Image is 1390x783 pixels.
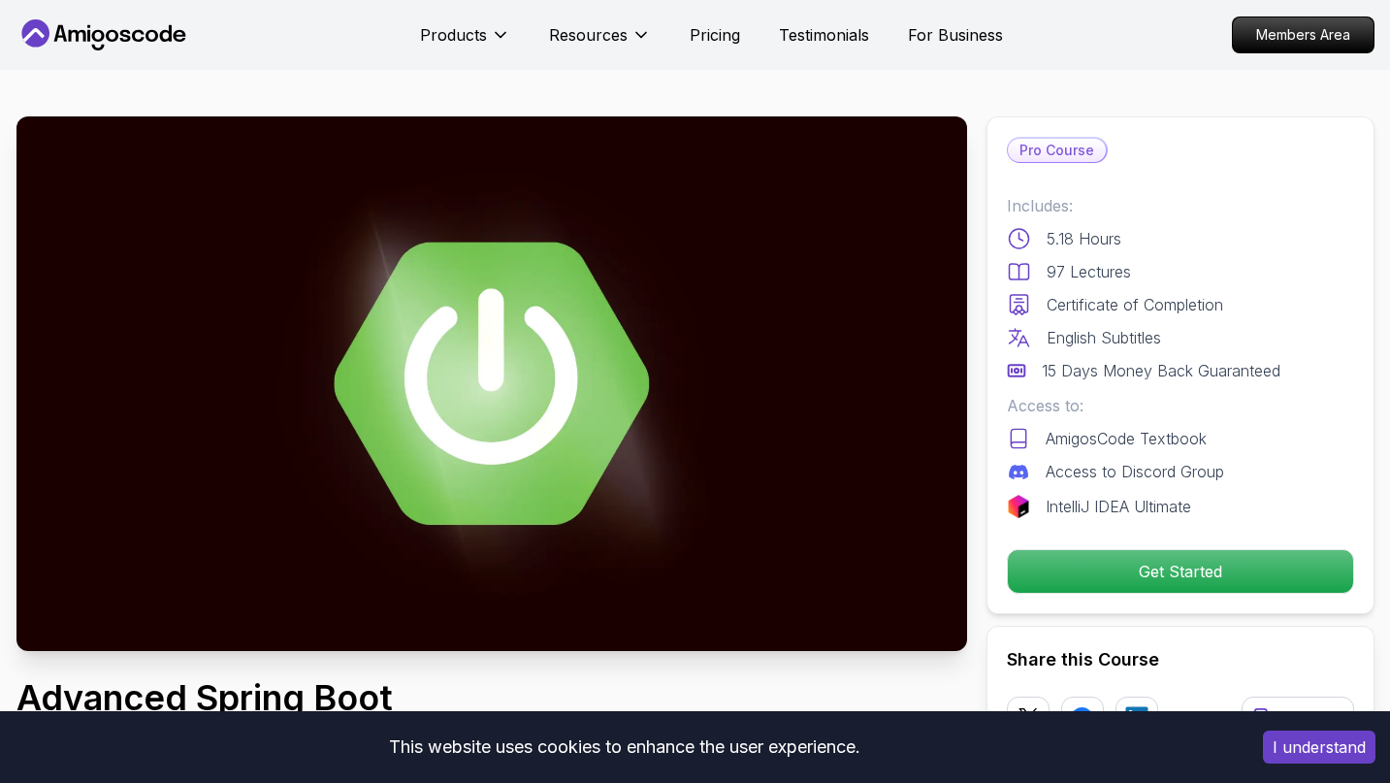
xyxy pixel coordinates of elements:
[1007,646,1354,673] h2: Share this Course
[15,726,1234,768] div: This website uses cookies to enhance the user experience.
[420,23,487,47] p: Products
[1047,326,1161,349] p: English Subtitles
[1007,394,1354,417] p: Access to:
[16,116,967,651] img: advanced-spring-boot_thumbnail
[1046,427,1207,450] p: AmigosCode Textbook
[690,23,740,47] a: Pricing
[549,23,628,47] p: Resources
[1047,293,1223,316] p: Certificate of Completion
[1270,662,1390,754] iframe: chat widget
[908,23,1003,47] a: For Business
[1047,227,1121,250] p: 5.18 Hours
[1007,549,1354,594] button: Get Started
[779,23,869,47] a: Testimonials
[1232,16,1374,53] a: Members Area
[549,23,651,62] button: Resources
[1007,194,1354,217] p: Includes:
[1007,495,1030,518] img: jetbrains logo
[1042,359,1280,382] p: 15 Days Money Back Guaranteed
[1008,139,1106,162] p: Pro Course
[1191,706,1208,730] p: or
[1233,17,1374,52] p: Members Area
[1047,260,1131,283] p: 97 Lectures
[1046,460,1224,483] p: Access to Discord Group
[1046,495,1191,518] p: IntelliJ IDEA Ultimate
[420,23,510,62] button: Products
[1008,550,1353,593] p: Get Started
[1263,731,1375,764] button: Accept cookies
[16,678,837,717] h1: Advanced Spring Boot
